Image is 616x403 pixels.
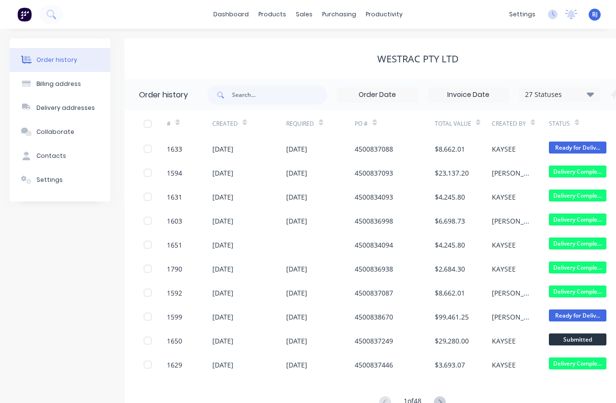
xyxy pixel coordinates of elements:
[167,216,182,226] div: 1603
[36,104,95,112] div: Delivery addresses
[167,144,182,154] div: 1633
[549,166,606,178] span: Delivery Comple...
[286,288,307,298] div: [DATE]
[549,261,606,273] span: Delivery Comple...
[435,119,471,128] div: Total Value
[212,192,233,202] div: [DATE]
[212,264,233,274] div: [DATE]
[549,309,606,321] span: Ready for Deliv...
[209,7,254,22] a: dashboard
[355,360,393,370] div: 4500837446
[212,336,233,346] div: [DATE]
[317,7,361,22] div: purchasing
[492,216,530,226] div: [PERSON_NAME]
[10,48,110,72] button: Order history
[355,110,435,137] div: PO #
[355,240,393,250] div: 4500834094
[492,336,516,346] div: KAYSEE
[355,288,393,298] div: 4500837087
[435,360,465,370] div: $3,693.07
[212,144,233,154] div: [DATE]
[36,128,74,136] div: Collaborate
[10,120,110,144] button: Collaborate
[355,168,393,178] div: 4500837093
[435,216,465,226] div: $6,698.73
[10,72,110,96] button: Billing address
[212,119,238,128] div: Created
[167,192,182,202] div: 1631
[355,192,393,202] div: 4500834093
[36,56,77,64] div: Order history
[492,360,516,370] div: KAYSEE
[212,168,233,178] div: [DATE]
[435,168,469,178] div: $23,137.20
[286,360,307,370] div: [DATE]
[167,168,182,178] div: 1594
[435,312,469,322] div: $99,461.25
[549,190,606,201] span: Delivery Comple...
[435,264,465,274] div: $2,684.30
[17,7,32,22] img: Factory
[10,96,110,120] button: Delivery addresses
[167,264,182,274] div: 1790
[10,144,110,168] button: Contacts
[492,192,516,202] div: KAYSEE
[212,360,233,370] div: [DATE]
[435,192,465,202] div: $4,245.80
[139,89,188,101] div: Order history
[337,88,418,102] input: Order Date
[549,333,606,345] span: Submitted
[435,336,469,346] div: $29,280.00
[212,288,233,298] div: [DATE]
[549,285,606,297] span: Delivery Comple...
[36,176,63,184] div: Settings
[36,152,66,160] div: Contacts
[167,288,182,298] div: 1592
[435,110,492,137] div: Total Value
[286,192,307,202] div: [DATE]
[492,312,530,322] div: [PERSON_NAME]
[435,240,465,250] div: $4,245.80
[592,10,598,19] span: BJ
[167,119,171,128] div: #
[492,119,526,128] div: Created By
[492,110,549,137] div: Created By
[504,7,540,22] div: settings
[212,312,233,322] div: [DATE]
[549,119,570,128] div: Status
[212,216,233,226] div: [DATE]
[10,168,110,192] button: Settings
[492,288,530,298] div: [PERSON_NAME]
[355,119,368,128] div: PO #
[167,336,182,346] div: 1650
[254,7,291,22] div: products
[286,168,307,178] div: [DATE]
[291,7,317,22] div: sales
[428,88,509,102] input: Invoice Date
[212,110,287,137] div: Created
[167,360,182,370] div: 1629
[549,237,606,249] span: Delivery Comple...
[355,216,393,226] div: 4500836998
[232,85,327,105] input: Search...
[286,264,307,274] div: [DATE]
[212,240,233,250] div: [DATE]
[286,119,314,128] div: Required
[519,89,600,100] div: 27 Statuses
[492,264,516,274] div: KAYSEE
[435,144,465,154] div: $8,662.01
[492,144,516,154] div: KAYSEE
[286,144,307,154] div: [DATE]
[435,288,465,298] div: $8,662.01
[286,216,307,226] div: [DATE]
[355,144,393,154] div: 4500837088
[492,168,530,178] div: [PERSON_NAME]
[361,7,407,22] div: productivity
[549,213,606,225] span: Delivery Comple...
[355,336,393,346] div: 4500837249
[377,53,459,65] div: WesTrac Pty Ltd
[167,240,182,250] div: 1651
[549,357,606,369] span: Delivery Comple...
[355,264,393,274] div: 4500836938
[286,110,355,137] div: Required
